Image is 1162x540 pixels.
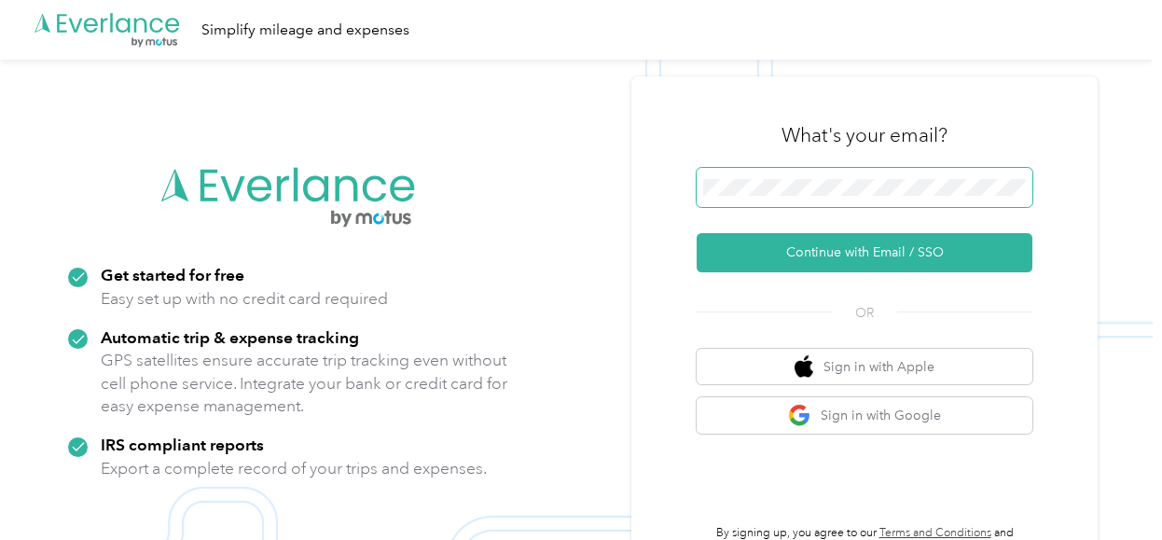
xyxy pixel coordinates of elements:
[697,397,1032,434] button: google logoSign in with Google
[697,233,1032,272] button: Continue with Email / SSO
[101,265,244,284] strong: Get started for free
[697,349,1032,385] button: apple logoSign in with Apple
[879,526,991,540] a: Terms and Conditions
[101,457,487,480] p: Export a complete record of your trips and expenses.
[795,355,813,379] img: apple logo
[101,349,508,418] p: GPS satellites ensure accurate trip tracking even without cell phone service. Integrate your bank...
[788,404,811,427] img: google logo
[201,19,409,42] div: Simplify mileage and expenses
[101,435,264,454] strong: IRS compliant reports
[832,303,897,323] span: OR
[101,287,388,311] p: Easy set up with no credit card required
[101,327,359,347] strong: Automatic trip & expense tracking
[782,122,948,148] h3: What's your email?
